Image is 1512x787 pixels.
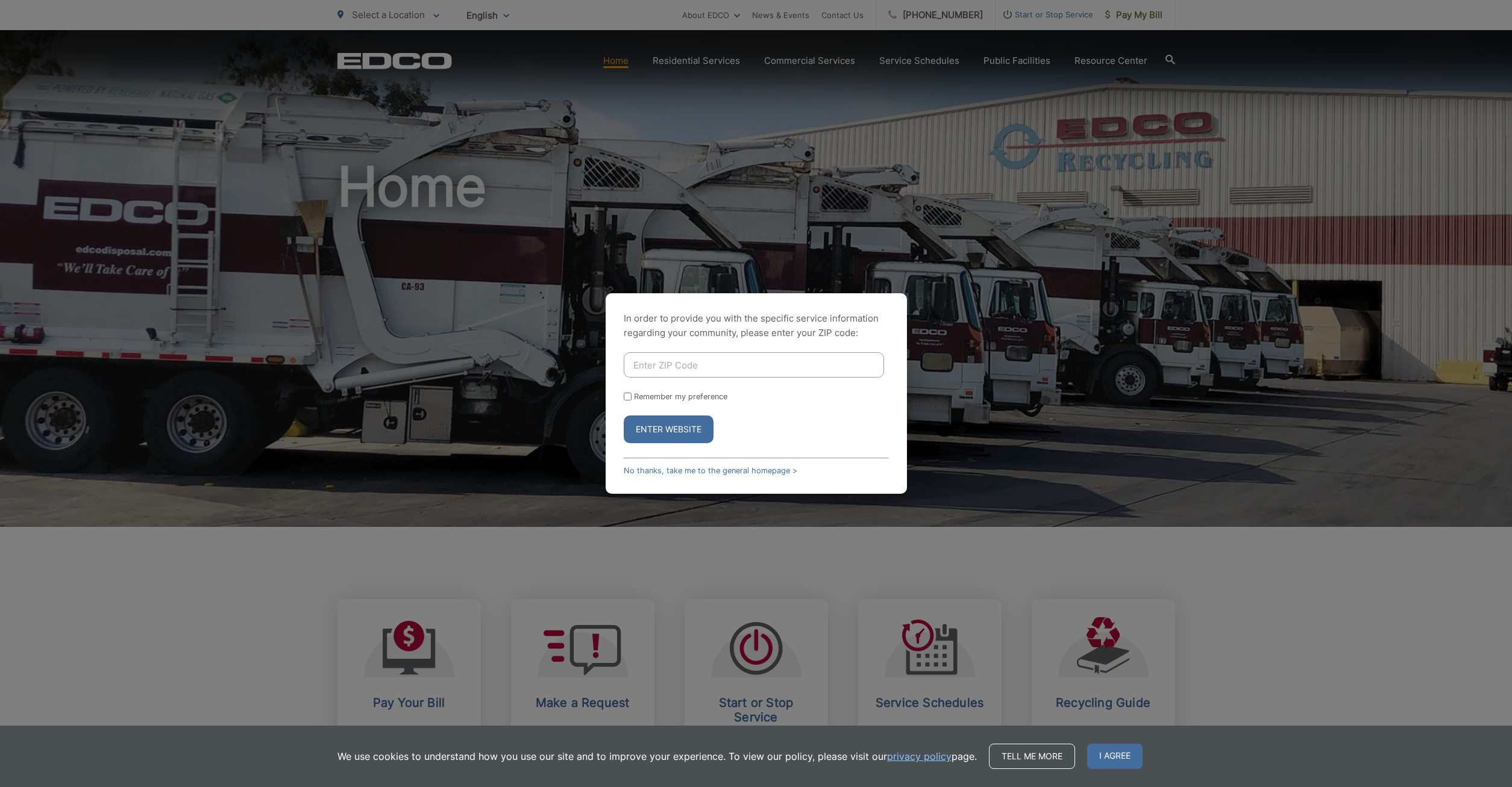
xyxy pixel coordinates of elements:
button: Enter Website [624,415,714,443]
span: I agree [1087,744,1143,769]
p: In order to provide you with the specific service information regarding your community, please en... [624,311,889,340]
a: No thanks, take me to the general homepage > [624,466,797,475]
a: privacy policy [887,749,952,764]
input: Enter ZIP Code [624,352,884,378]
a: Tell me more [989,744,1075,769]
label: Remember my preference [634,392,727,401]
p: We use cookies to understand how you use our site and to improve your experience. To view our pol... [337,749,977,764]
